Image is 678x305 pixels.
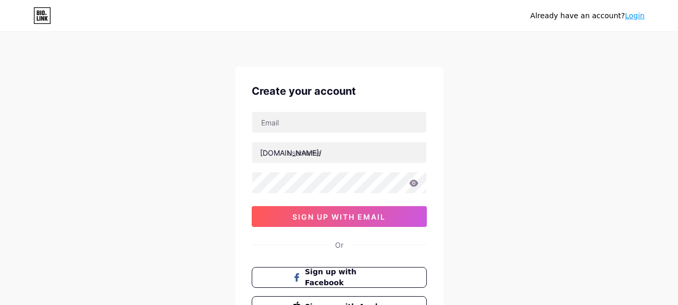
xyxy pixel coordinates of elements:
button: sign up with email [252,206,427,227]
span: Sign up with Facebook [305,266,386,288]
div: Or [335,239,343,250]
input: username [252,142,426,163]
a: Login [625,11,645,20]
div: Create your account [252,83,427,99]
span: sign up with email [292,212,386,221]
button: Sign up with Facebook [252,267,427,288]
input: Email [252,112,426,133]
div: [DOMAIN_NAME]/ [260,147,322,158]
div: Already have an account? [531,10,645,21]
